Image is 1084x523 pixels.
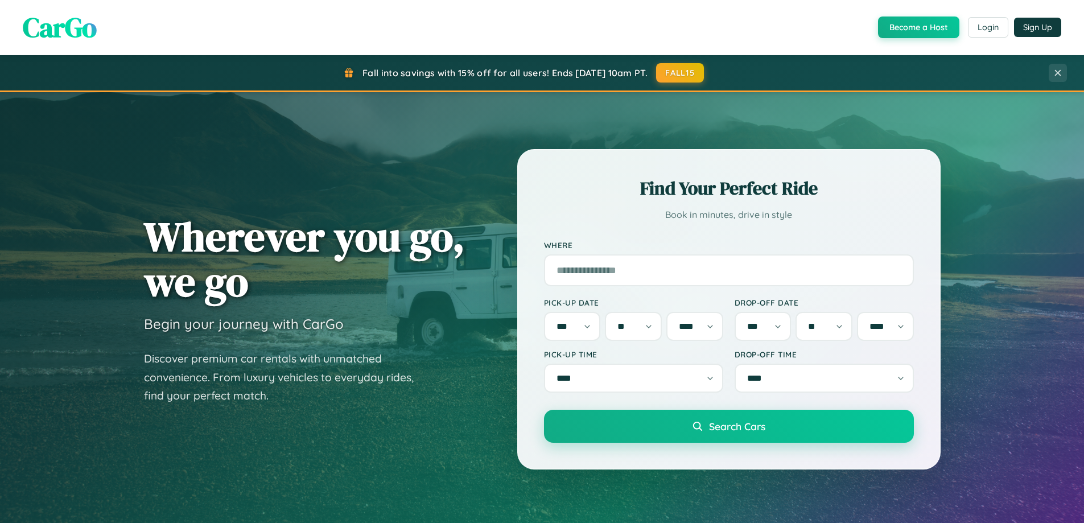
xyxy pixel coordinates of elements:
span: CarGo [23,9,97,46]
span: Search Cars [709,420,765,433]
h1: Wherever you go, we go [144,214,465,304]
button: FALL15 [656,63,704,83]
button: Search Cars [544,410,914,443]
button: Login [968,17,1008,38]
h3: Begin your journey with CarGo [144,315,344,332]
button: Become a Host [878,17,959,38]
label: Drop-off Time [735,349,914,359]
label: Drop-off Date [735,298,914,307]
p: Book in minutes, drive in style [544,207,914,223]
button: Sign Up [1014,18,1061,37]
label: Where [544,240,914,250]
span: Fall into savings with 15% off for all users! Ends [DATE] 10am PT. [362,67,648,79]
h2: Find Your Perfect Ride [544,176,914,201]
label: Pick-up Time [544,349,723,359]
label: Pick-up Date [544,298,723,307]
p: Discover premium car rentals with unmatched convenience. From luxury vehicles to everyday rides, ... [144,349,428,405]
